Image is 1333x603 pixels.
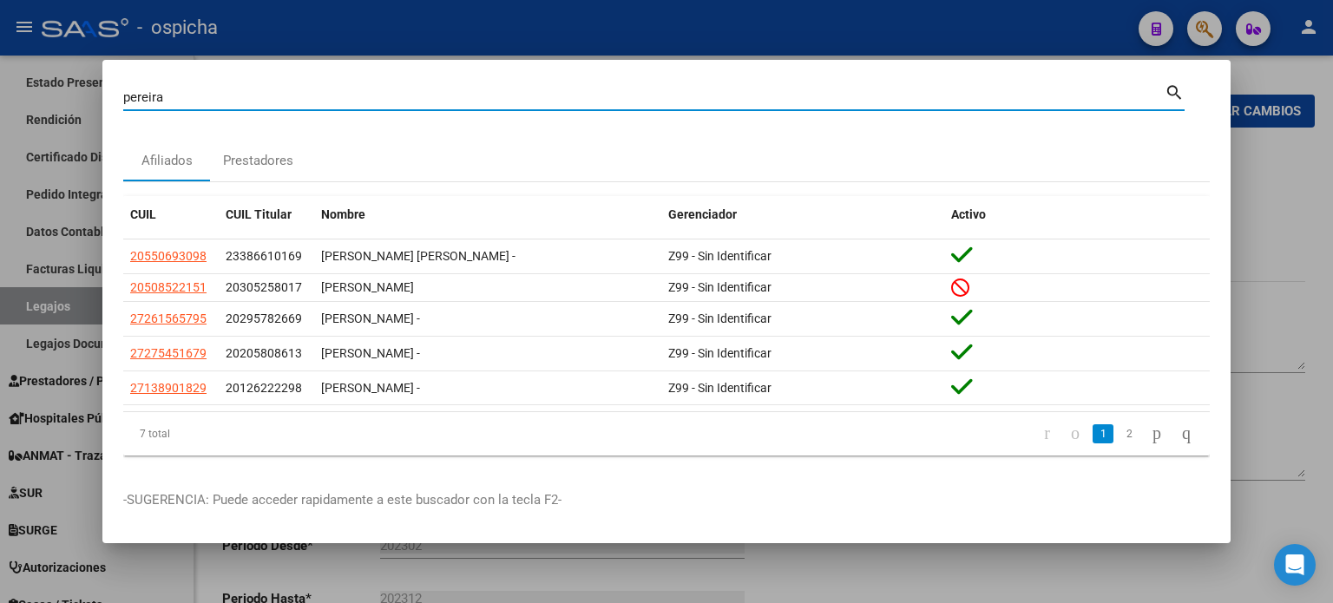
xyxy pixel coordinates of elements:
[1145,424,1169,443] a: go to next page
[223,151,293,171] div: Prestadores
[321,378,654,398] div: [PERSON_NAME] -
[130,249,207,263] span: 20550693098
[668,280,772,294] span: Z99 - Sin Identificar
[668,249,772,263] span: Z99 - Sin Identificar
[1274,544,1316,586] div: Open Intercom Messenger
[1093,424,1113,443] a: 1
[1063,424,1087,443] a: go to previous page
[668,207,737,221] span: Gerenciador
[130,280,207,294] span: 20508522151
[123,490,1210,510] p: -SUGERENCIA: Puede acceder rapidamente a este buscador con la tecla F2-
[1116,419,1142,449] li: page 2
[1090,419,1116,449] li: page 1
[951,207,986,221] span: Activo
[668,346,772,360] span: Z99 - Sin Identificar
[130,207,156,221] span: CUIL
[130,311,207,325] span: 27261565795
[661,196,944,233] datatable-header-cell: Gerenciador
[668,311,772,325] span: Z99 - Sin Identificar
[321,278,654,298] div: [PERSON_NAME]
[219,196,314,233] datatable-header-cell: CUIL Titular
[130,381,207,395] span: 27138901829
[1165,81,1185,102] mat-icon: search
[321,246,654,266] div: [PERSON_NAME] [PERSON_NAME] -
[321,344,654,364] div: [PERSON_NAME] -
[123,196,219,233] datatable-header-cell: CUIL
[226,381,302,395] span: 20126222298
[321,309,654,329] div: [PERSON_NAME] -
[1174,424,1198,443] a: go to last page
[1036,424,1058,443] a: go to first page
[668,381,772,395] span: Z99 - Sin Identificar
[130,346,207,360] span: 27275451679
[321,207,365,221] span: Nombre
[226,249,302,263] span: 23386610169
[123,412,338,456] div: 7 total
[141,151,193,171] div: Afiliados
[1119,424,1139,443] a: 2
[226,311,302,325] span: 20295782669
[314,196,661,233] datatable-header-cell: Nombre
[226,280,302,294] span: 20305258017
[944,196,1210,233] datatable-header-cell: Activo
[226,346,302,360] span: 20205808613
[226,207,292,221] span: CUIL Titular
